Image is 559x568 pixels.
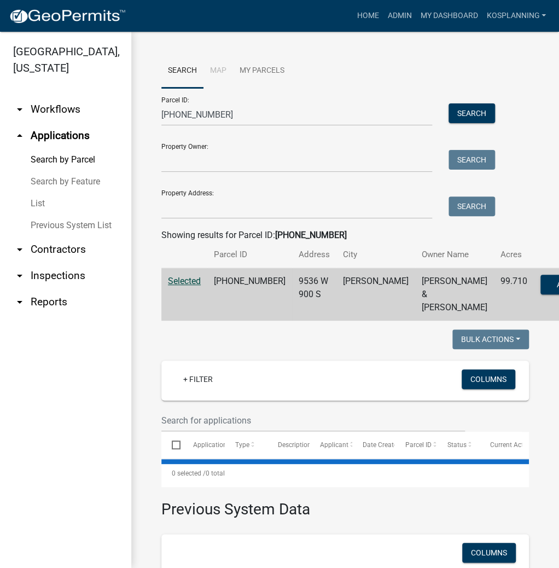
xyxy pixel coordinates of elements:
[182,432,225,458] datatable-header-cell: Application Number
[352,432,395,458] datatable-header-cell: Date Created
[13,295,26,309] i: arrow_drop_down
[383,5,416,26] a: Admin
[415,268,494,321] td: [PERSON_NAME] & [PERSON_NAME]
[233,54,291,89] a: My Parcels
[416,5,482,26] a: My Dashboard
[310,432,352,458] datatable-header-cell: Applicant
[336,268,415,321] td: [PERSON_NAME]
[235,441,249,449] span: Type
[174,369,222,389] a: + Filter
[494,268,534,321] td: 99.710
[479,432,522,458] datatable-header-cell: Current Activity
[275,230,347,240] strong: [PHONE_NUMBER]
[13,243,26,256] i: arrow_drop_down
[449,103,495,123] button: Search
[336,242,415,268] th: City
[352,5,383,26] a: Home
[13,129,26,142] i: arrow_drop_up
[449,150,495,170] button: Search
[462,369,515,389] button: Columns
[13,103,26,116] i: arrow_drop_down
[225,432,267,458] datatable-header-cell: Type
[278,441,311,449] span: Description
[447,441,467,449] span: Status
[13,269,26,282] i: arrow_drop_down
[292,242,336,268] th: Address
[437,432,480,458] datatable-header-cell: Status
[292,268,336,321] td: 9536 W 900 S
[449,196,495,216] button: Search
[320,441,348,449] span: Applicant
[462,543,516,563] button: Columns
[172,470,206,477] span: 0 selected /
[490,441,535,449] span: Current Activity
[161,229,529,242] div: Showing results for Parcel ID:
[168,276,201,286] a: Selected
[161,54,203,89] a: Search
[161,432,182,458] datatable-header-cell: Select
[207,268,292,321] td: [PHONE_NUMBER]
[207,242,292,268] th: Parcel ID
[394,432,437,458] datatable-header-cell: Parcel ID
[363,441,401,449] span: Date Created
[405,441,431,449] span: Parcel ID
[494,242,534,268] th: Acres
[452,329,529,349] button: Bulk Actions
[482,5,550,26] a: kosplanning
[161,460,529,487] div: 0 total
[415,242,494,268] th: Owner Name
[161,409,465,432] input: Search for applications
[267,432,310,458] datatable-header-cell: Description
[161,487,529,521] h3: Previous System Data
[193,441,253,449] span: Application Number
